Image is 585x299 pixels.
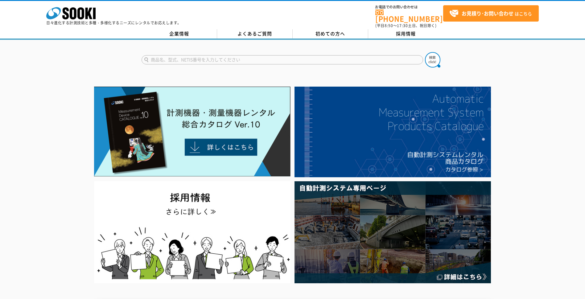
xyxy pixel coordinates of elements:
[295,87,491,177] img: 自動計測システムカタログ
[443,5,539,22] a: お見積り･お問い合わせはこちら
[94,181,290,283] img: SOOKI recruit
[142,29,217,39] a: 企業情報
[425,52,440,68] img: btn_search.png
[375,5,443,9] span: お電話でのお問い合わせは
[142,55,423,64] input: 商品名、型式、NETIS番号を入力してください
[368,29,444,39] a: 採用情報
[94,87,290,177] img: Catalog Ver10
[375,10,443,22] a: [PHONE_NUMBER]
[385,23,393,28] span: 8:50
[217,29,293,39] a: よくあるご質問
[397,23,408,28] span: 17:30
[462,10,513,17] strong: お見積り･お問い合わせ
[295,181,491,283] img: 自動計測システム専用ページ
[375,23,436,28] span: (平日 ～ 土日、祝日除く)
[449,9,532,18] span: はこちら
[293,29,368,39] a: 初めての方へ
[315,30,345,37] span: 初めての方へ
[46,21,181,25] p: 日々進化する計測技術と多種・多様化するニーズにレンタルでお応えします。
